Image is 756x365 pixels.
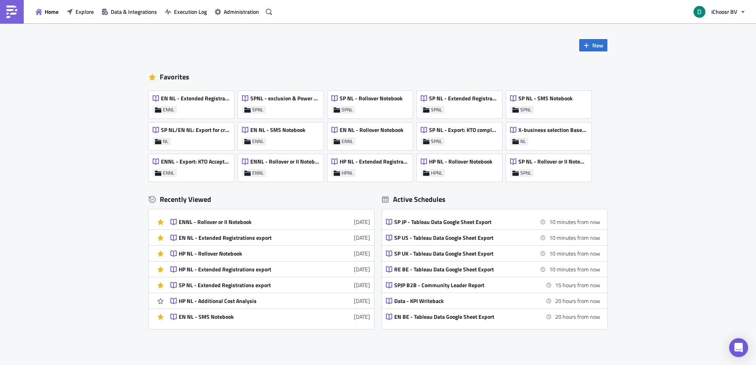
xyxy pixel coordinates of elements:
[693,5,706,19] img: Avatar
[45,8,59,16] span: Home
[506,87,595,119] a: SP NL - SMS NotebookSPNL
[354,281,370,289] time: 2025-09-01T15:21:13Z
[394,282,533,289] div: SPJP B2B - Community Leader Report
[161,6,211,18] a: Execution Log
[555,312,600,321] time: 2025-09-05 07:00
[149,194,374,205] div: Recently Viewed
[179,234,317,241] div: EN NL - Extended Registrations export
[238,87,327,119] a: SPNL - exclusion & Power back to grid listSPNL
[354,233,370,242] time: 2025-09-03T07:36:25Z
[161,158,230,165] span: ENNL - Export: KTO Accepted #4000 for VEH
[506,150,595,182] a: SP NL - Rollover or II NotebookSPNL
[340,158,408,165] span: HP NL - Extended Registrations export
[386,293,600,309] a: Data - KPI Writeback20 hours from now
[342,107,353,113] span: SPNL
[163,138,168,145] span: NL
[354,249,370,258] time: 2025-09-02T11:43:47Z
[250,126,305,134] span: EN NL - SMS Notebook
[518,126,587,134] span: X-business selection Base from ENNL
[149,150,238,182] a: ENNL - Export: KTO Accepted #4000 for VEHENNL
[327,150,417,182] a: HP NL - Extended Registrations exportHPNL
[161,126,230,134] span: SP NL/EN NL: Export for cross check with CRM VEH
[111,8,157,16] span: Data & Integrations
[506,119,595,150] a: X-business selection Base from ENNLNL
[211,6,263,18] button: Administration
[163,170,174,176] span: ENNL
[429,158,492,165] span: HP NL - Rollover Notebook
[386,246,600,261] a: SP UK - Tableau Data Google Sheet Export10 minutes from now
[520,138,526,145] span: NL
[170,214,370,230] a: ENNL - Rollover or II Notebook[DATE]
[549,265,600,273] time: 2025-09-04 12:00
[179,266,317,273] div: HP NL - Extended Registrations export
[689,3,750,21] button: iChoosr BV
[520,170,531,176] span: SPNL
[431,107,442,113] span: SPNL
[592,41,603,49] span: New
[382,195,446,204] div: Active Schedules
[520,107,531,113] span: SPNL
[417,150,506,182] a: HP NL - Rollover NotebookHPNL
[250,95,319,102] span: SPNL - exclusion & Power back to grid list
[170,277,370,293] a: SP NL - Extended Registrations export[DATE]
[340,95,403,102] span: SP NL - Rollover Notebook
[354,265,370,273] time: 2025-09-02T08:04:48Z
[170,293,370,309] a: HP NL - Additional Cost Analysis[DATE]
[76,8,94,16] span: Explore
[518,95,573,102] span: SP NL - SMS Notebook
[354,218,370,226] time: 2025-09-03T08:02:04Z
[579,39,607,51] button: New
[431,138,442,145] span: SPNL
[518,158,587,165] span: SP NL - Rollover or II Notebook
[386,277,600,293] a: SPJP B2B - Community Leader Report15 hours from now
[327,119,417,150] a: EN NL - Rollover NotebookENNL
[342,138,353,145] span: ENNL
[252,170,264,176] span: ENNL
[549,233,600,242] time: 2025-09-04 12:00
[224,8,259,16] span: Administration
[179,218,317,226] div: ENNL - Rollover or II Notebook
[386,214,600,230] a: SP JP - Tableau Data Google Sheet Export10 minutes from now
[555,281,600,289] time: 2025-09-05 02:00
[252,138,264,145] span: ENNL
[549,218,600,226] time: 2025-09-04 12:00
[149,119,238,150] a: SP NL/EN NL: Export for cross check with CRM VEHNL
[429,95,498,102] span: SP NL - Extended Registrations export
[394,218,533,226] div: SP JP - Tableau Data Google Sheet Export
[98,6,161,18] button: Data & Integrations
[340,126,403,134] span: EN NL - Rollover Notebook
[238,119,327,150] a: EN NL - SMS NotebookENNL
[179,282,317,289] div: SP NL - Extended Registrations export
[149,71,607,83] div: Favorites
[250,158,319,165] span: ENNL - Rollover or II Notebook
[386,309,600,324] a: EN BE - Tableau Data Google Sheet Export20 hours from now
[386,230,600,245] a: SP US - Tableau Data Google Sheet Export10 minutes from now
[179,313,317,320] div: EN NL - SMS Notebook
[431,170,442,176] span: HPNL
[32,6,62,18] button: Home
[729,338,748,357] div: Open Intercom Messenger
[163,107,174,113] span: ENNL
[62,6,98,18] button: Explore
[179,250,317,257] div: HP NL - Rollover Notebook
[711,8,737,16] span: iChoosr BV
[170,230,370,245] a: EN NL - Extended Registrations export[DATE]
[170,262,370,277] a: HP NL - Extended Registrations export[DATE]
[354,312,370,321] time: 2025-08-21T13:12:07Z
[170,309,370,324] a: EN NL - SMS Notebook[DATE]
[386,262,600,277] a: RE BE - Tableau Data Google Sheet Export10 minutes from now
[555,297,600,305] time: 2025-09-05 07:00
[327,87,417,119] a: SP NL - Rollover NotebookSPNL
[170,246,370,261] a: HP NL - Rollover Notebook[DATE]
[394,234,533,241] div: SP US - Tableau Data Google Sheet Export
[6,6,18,18] img: PushMetrics
[417,119,506,150] a: SP NL - Export: KTO completed/declined #4000 for VEHSPNL
[549,249,600,258] time: 2025-09-04 12:00
[174,8,207,16] span: Execution Log
[417,87,506,119] a: SP NL - Extended Registrations exportSPNL
[161,95,230,102] span: EN NL - Extended Registrations export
